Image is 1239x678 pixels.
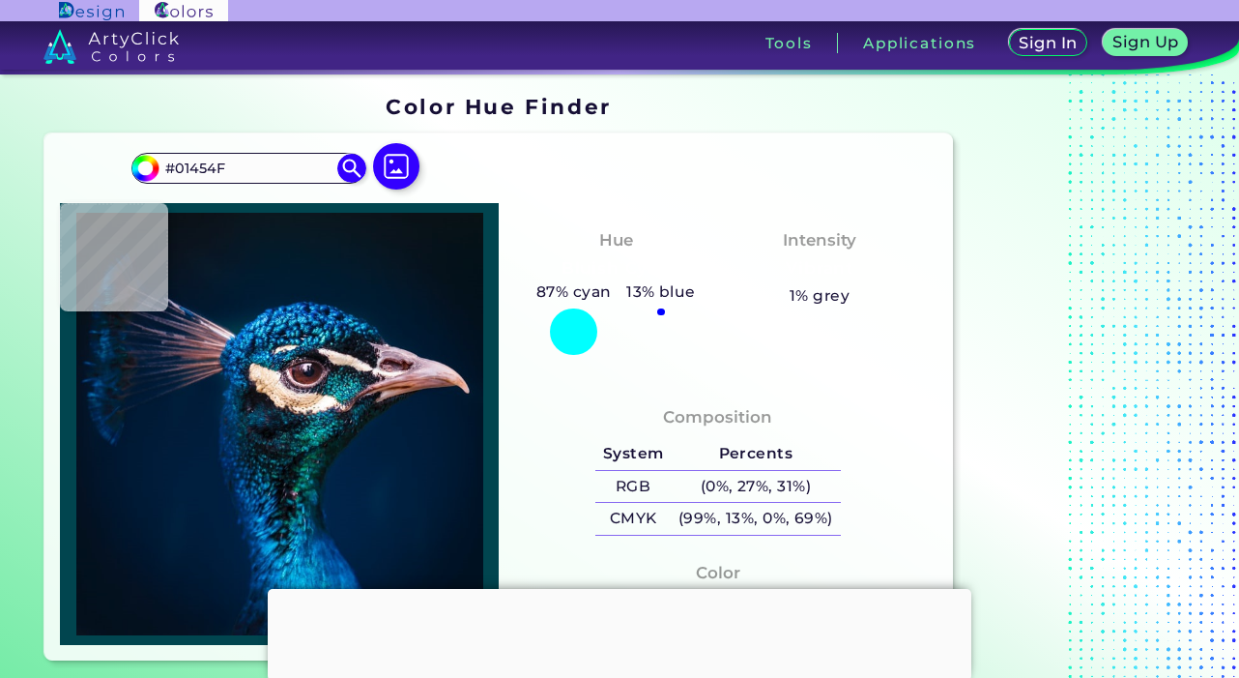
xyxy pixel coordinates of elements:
[70,213,489,635] img: img_pavlin.jpg
[778,257,862,280] h3: Vibrant
[961,88,1202,668] iframe: Advertisement
[671,503,840,535] h5: (99%, 13%, 0%, 69%)
[43,29,180,64] img: logo_artyclick_colors_white.svg
[619,280,703,305] h5: 13% blue
[599,226,633,254] h4: Hue
[529,280,619,305] h5: 87% cyan
[59,2,124,20] img: ArtyClick Design logo
[268,589,971,676] iframe: Advertisement
[595,471,671,503] h5: RGB
[386,92,611,121] h1: Color Hue Finder
[783,226,856,254] h4: Intensity
[1103,29,1188,56] a: Sign Up
[663,403,772,431] h4: Composition
[595,503,671,535] h5: CMYK
[863,36,976,50] h3: Applications
[337,154,366,183] img: icon search
[790,283,850,309] h5: 1% grey
[1112,34,1179,50] h5: Sign Up
[671,438,840,470] h5: Percents
[1019,35,1078,51] h5: Sign In
[671,471,840,503] h5: (0%, 27%, 31%)
[1009,29,1088,56] a: Sign In
[158,155,338,181] input: type color..
[696,559,740,587] h4: Color
[765,36,813,50] h3: Tools
[373,143,419,190] img: icon picture
[553,257,678,280] h3: Bluish Cyan
[595,438,671,470] h5: System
